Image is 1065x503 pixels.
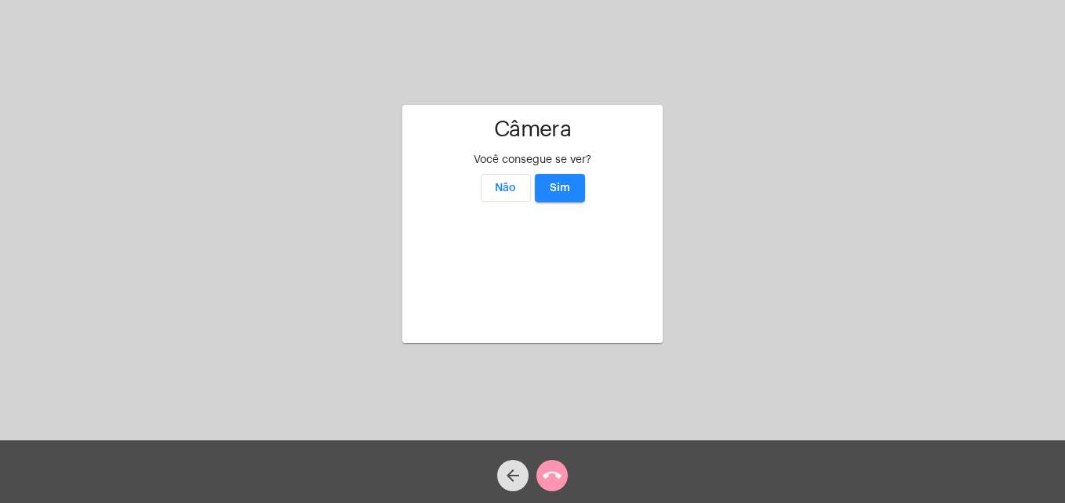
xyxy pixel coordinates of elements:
mat-icon: arrow_back [503,466,522,485]
button: Sim [535,174,585,202]
span: Não [495,183,516,194]
h1: Câmera [415,118,650,142]
span: Sim [550,183,570,194]
mat-icon: call_end [543,466,562,485]
span: Você consegue se ver? [474,154,591,165]
button: Não [481,174,531,202]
